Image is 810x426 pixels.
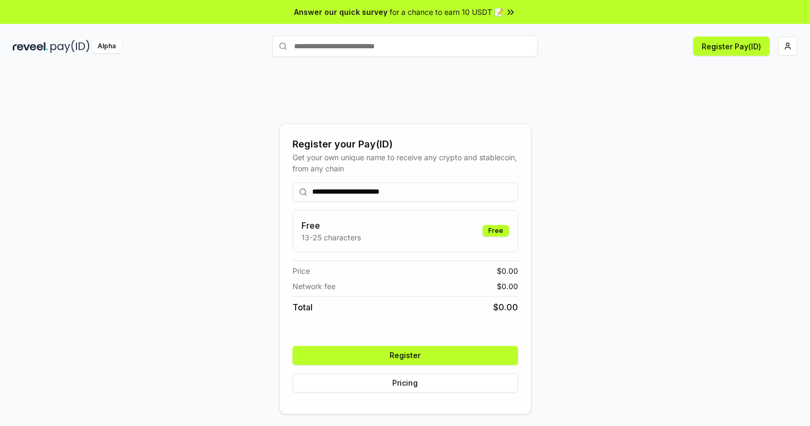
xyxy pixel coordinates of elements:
[493,301,518,314] span: $ 0.00
[497,265,518,276] span: $ 0.00
[301,219,361,232] h3: Free
[292,265,310,276] span: Price
[292,346,518,365] button: Register
[292,281,335,292] span: Network fee
[497,281,518,292] span: $ 0.00
[301,232,361,243] p: 13-25 characters
[693,37,770,56] button: Register Pay(ID)
[292,152,518,174] div: Get your own unique name to receive any crypto and stablecoin, from any chain
[50,40,90,53] img: pay_id
[292,301,313,314] span: Total
[292,137,518,152] div: Register your Pay(ID)
[292,373,518,393] button: Pricing
[13,40,48,53] img: reveel_dark
[482,225,509,237] div: Free
[92,40,122,53] div: Alpha
[294,6,387,18] span: Answer our quick survey
[390,6,503,18] span: for a chance to earn 10 USDT 📝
